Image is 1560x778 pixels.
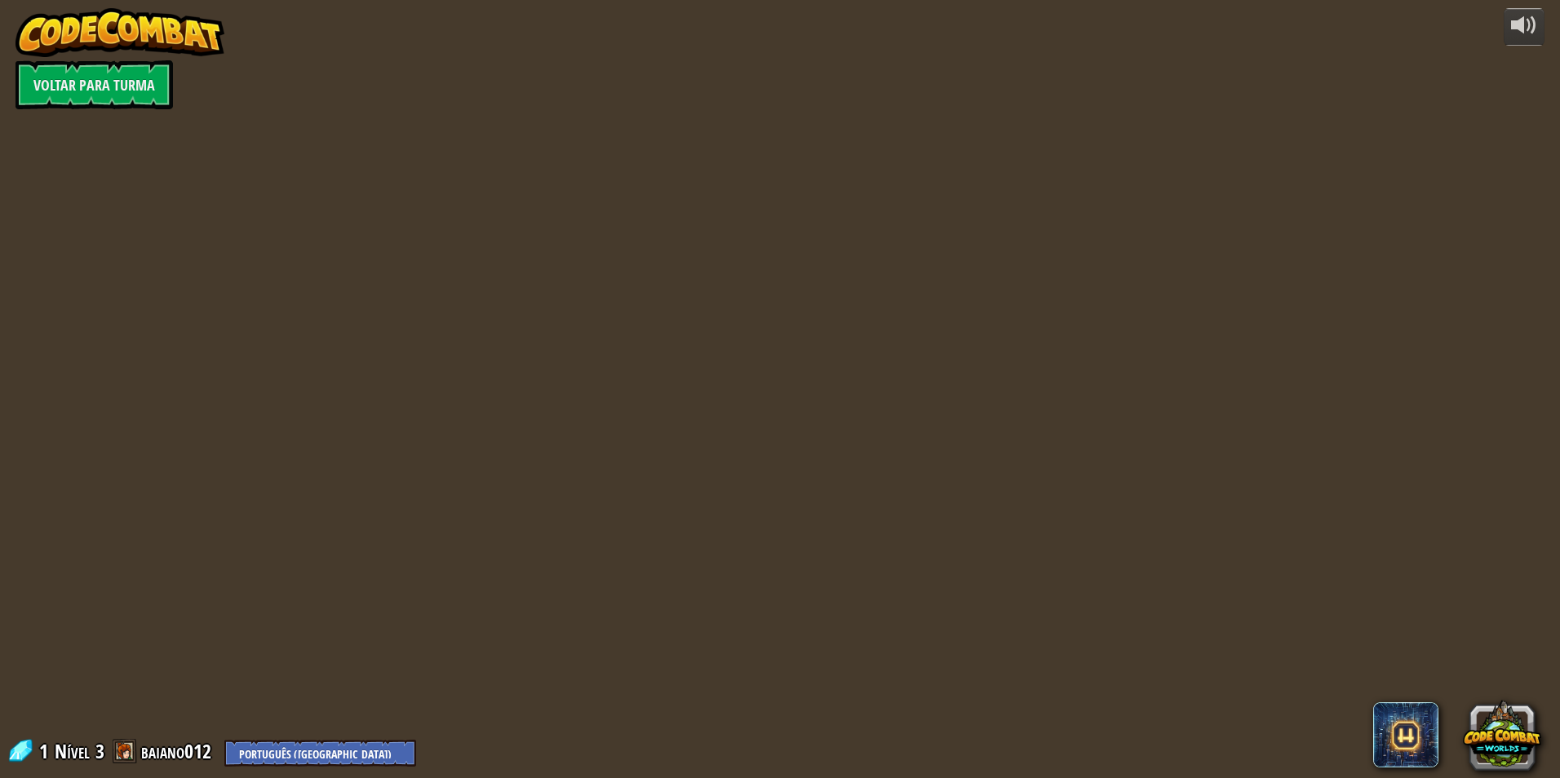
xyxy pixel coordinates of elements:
[1504,8,1544,46] button: Ajuste o volume
[16,60,173,109] a: Voltar para Turma
[16,8,224,57] img: CodeCombat - Learn how to code by playing a game
[1373,702,1438,767] span: CodeCombat AI HackStack
[95,738,104,764] span: 3
[39,738,53,764] span: 1
[141,738,216,764] a: baiano012
[55,738,90,765] span: Nível
[1463,696,1541,774] button: CodeCombat Worlds on Roblox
